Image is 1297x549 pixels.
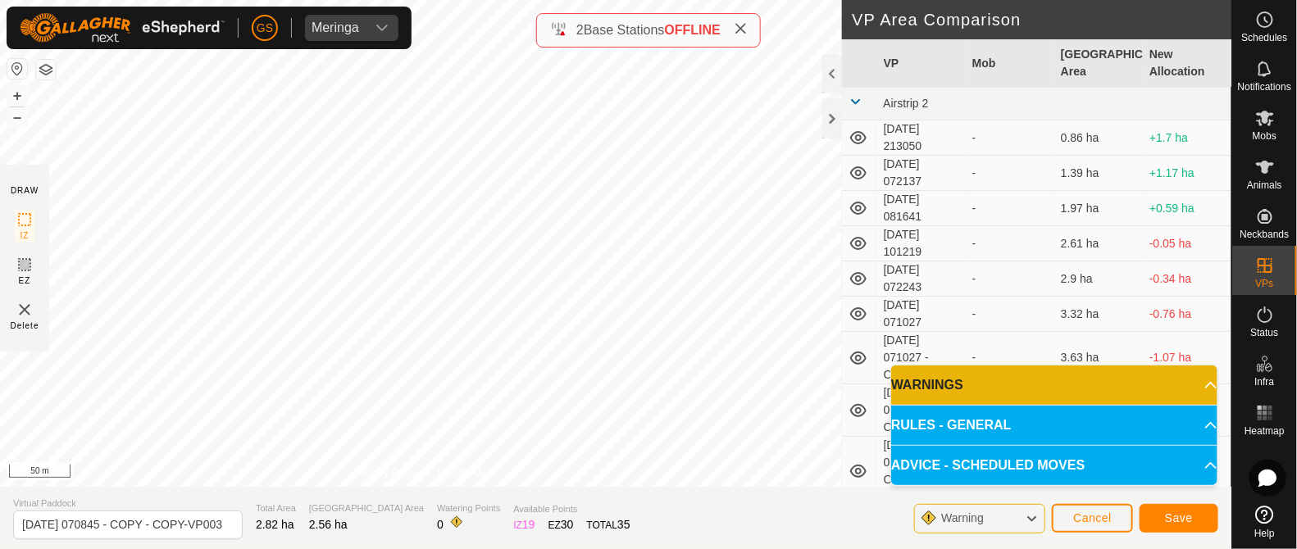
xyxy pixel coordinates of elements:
[972,306,1048,323] div: -
[312,21,359,34] div: Meringa
[972,129,1048,147] div: -
[1054,261,1143,297] td: 2.9 ha
[972,235,1048,252] div: -
[256,501,296,515] span: Total Area
[1143,120,1231,156] td: +1.7 ha
[437,501,500,515] span: Watering Points
[1253,131,1277,141] span: Mobs
[876,332,965,384] td: [DATE] 071027 - COPY
[576,23,584,37] span: 2
[522,518,535,531] span: 19
[876,39,965,88] th: VP
[883,97,928,110] span: Airstrip 2
[20,229,30,242] span: IZ
[7,59,27,79] button: Reset Map
[891,446,1217,485] p-accordion-header: ADVICE - SCHEDULED MOVES
[1232,499,1297,545] a: Help
[1052,504,1133,533] button: Cancel
[561,518,574,531] span: 30
[1250,328,1278,338] span: Status
[876,384,965,437] td: [DATE] 071027 - COPY - COPY
[876,156,965,191] td: [DATE] 072137
[15,300,34,320] img: VP
[891,365,1217,405] p-accordion-header: WARNINGS
[876,226,965,261] td: [DATE] 101219
[891,375,963,395] span: WARNINGS
[1143,156,1231,191] td: +1.17 ha
[1073,511,1112,524] span: Cancel
[13,497,243,510] span: Virtual Paddock
[1143,261,1231,297] td: -0.34 ha
[1054,39,1143,88] th: [GEOGRAPHIC_DATA] Area
[19,274,31,287] span: EZ
[437,518,444,531] span: 0
[20,13,225,43] img: Gallagher Logo
[513,516,535,533] div: IZ
[1143,332,1231,384] td: -1.07 ha
[891,406,1217,445] p-accordion-header: RULES - GENERAL
[876,297,965,332] td: [DATE] 071027
[11,320,39,332] span: Delete
[1245,426,1285,436] span: Heatmap
[309,501,424,515] span: [GEOGRAPHIC_DATA] Area
[1240,229,1289,239] span: Neckbands
[257,20,273,37] span: GS
[1165,511,1193,524] span: Save
[1143,39,1231,88] th: New Allocation
[1054,297,1143,332] td: 3.32 ha
[876,437,965,506] td: [DATE] 071027 - COPY - COPY - COPY
[941,511,984,524] span: Warning
[1254,529,1275,538] span: Help
[1143,297,1231,332] td: -0.76 ha
[309,518,348,531] span: 2.56 ha
[972,270,1048,288] div: -
[7,107,27,127] button: –
[366,15,398,41] div: dropdown trigger
[617,518,630,531] span: 35
[1254,377,1274,387] span: Infra
[891,415,1012,435] span: RULES - GENERAL
[665,23,721,37] span: OFFLINE
[1054,191,1143,226] td: 1.97 ha
[7,86,27,106] button: +
[1140,504,1218,533] button: Save
[1054,156,1143,191] td: 1.39 ha
[876,191,965,226] td: [DATE] 081641
[437,465,485,480] a: Contact Us
[1143,191,1231,226] td: +0.59 ha
[587,516,630,533] div: TOTAL
[876,261,965,297] td: [DATE] 072243
[1247,180,1282,190] span: Animals
[891,456,1085,475] span: ADVICE - SCHEDULED MOVES
[357,465,418,480] a: Privacy Policy
[256,518,294,531] span: 2.82 ha
[972,165,1048,182] div: -
[966,39,1054,88] th: Mob
[876,120,965,156] td: [DATE] 213050
[1255,279,1273,288] span: VPs
[305,15,366,41] span: Meringa
[36,60,56,79] button: Map Layers
[1241,33,1287,43] span: Schedules
[548,516,574,533] div: EZ
[1054,332,1143,384] td: 3.63 ha
[11,184,39,197] div: DRAW
[1143,226,1231,261] td: -0.05 ha
[1054,226,1143,261] td: 2.61 ha
[584,23,665,37] span: Base Stations
[972,200,1048,217] div: -
[1054,120,1143,156] td: 0.86 ha
[972,349,1048,366] div: -
[1238,82,1291,92] span: Notifications
[852,10,1231,29] h2: VP Area Comparison
[513,502,630,516] span: Available Points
